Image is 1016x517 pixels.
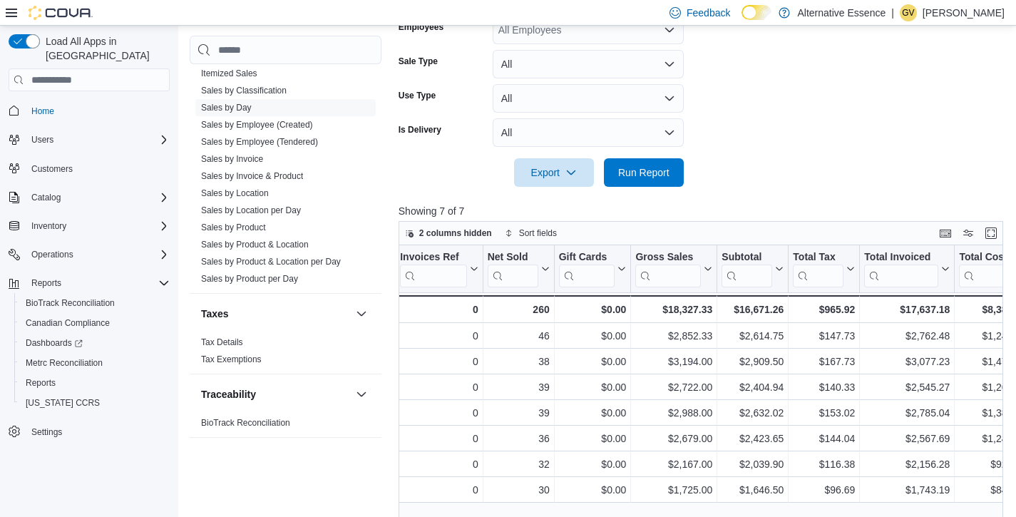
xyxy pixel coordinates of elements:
[3,188,175,208] button: Catalog
[3,130,175,150] button: Users
[493,50,684,78] button: All
[558,251,615,287] div: Gift Card Sales
[20,354,170,372] span: Metrc Reconciliation
[488,430,550,447] div: 36
[635,456,712,473] div: $2,167.00
[722,251,784,287] button: Subtotal
[793,327,855,344] div: $147.73
[26,217,170,235] span: Inventory
[29,6,93,20] img: Cova
[797,4,886,21] p: Alternative Essence
[26,217,72,235] button: Inventory
[558,251,626,287] button: Gift Cards
[26,160,170,178] span: Customers
[400,456,478,473] div: 0
[399,124,441,135] label: Is Delivery
[26,297,115,309] span: BioTrack Reconciliation
[26,101,170,119] span: Home
[20,314,116,332] a: Canadian Compliance
[31,249,73,260] span: Operations
[399,204,1010,218] p: Showing 7 of 7
[400,481,478,498] div: 0
[31,106,54,117] span: Home
[40,34,170,63] span: Load All Apps in [GEOGRAPHIC_DATA]
[201,170,303,182] span: Sales by Invoice & Product
[201,257,341,267] a: Sales by Product & Location per Day
[26,397,100,409] span: [US_STATE] CCRS
[201,418,290,428] a: BioTrack Reconciliation
[201,85,287,96] span: Sales by Classification
[9,94,170,479] nav: Complex example
[604,158,684,187] button: Run Report
[201,205,301,216] span: Sales by Location per Day
[3,216,175,236] button: Inventory
[201,417,290,429] span: BioTrack Reconciliation
[353,386,370,403] button: Traceability
[201,153,263,165] span: Sales by Invoice
[793,251,843,287] div: Total Tax
[559,456,627,473] div: $0.00
[14,313,175,333] button: Canadian Compliance
[201,136,318,148] span: Sales by Employee (Tendered)
[519,227,557,239] span: Sort fields
[26,423,170,441] span: Settings
[400,251,466,265] div: Invoices Ref
[20,394,170,411] span: Washington CCRS
[559,430,627,447] div: $0.00
[864,251,938,265] div: Total Invoiced
[523,158,585,187] span: Export
[201,274,298,284] a: Sales by Product per Day
[201,188,269,199] span: Sales by Location
[190,334,381,374] div: Taxes
[937,225,954,242] button: Keyboard shortcuts
[31,163,73,175] span: Customers
[26,424,68,441] a: Settings
[20,354,108,372] a: Metrc Reconciliation
[960,225,977,242] button: Display options
[201,337,243,347] a: Tax Details
[26,160,78,178] a: Customers
[559,327,627,344] div: $0.00
[959,251,1015,265] div: Total Cost
[201,387,350,401] button: Traceability
[487,251,549,287] button: Net Sold
[959,251,1015,287] div: Total Cost
[635,353,712,370] div: $3,194.00
[793,481,855,498] div: $96.69
[201,102,252,113] span: Sales by Day
[201,103,252,113] a: Sales by Day
[722,301,784,318] div: $16,671.26
[31,277,61,289] span: Reports
[201,205,301,215] a: Sales by Location per Day
[488,327,550,344] div: 46
[26,131,170,148] span: Users
[864,353,950,370] div: $3,077.23
[499,225,563,242] button: Sort fields
[400,251,478,287] button: Invoices Ref
[201,68,257,78] a: Itemized Sales
[26,131,59,148] button: Users
[201,68,257,79] span: Itemized Sales
[26,275,67,292] button: Reports
[201,120,313,130] a: Sales by Employee (Created)
[864,251,950,287] button: Total Invoiced
[26,357,103,369] span: Metrc Reconciliation
[20,295,170,312] span: BioTrack Reconciliation
[635,251,712,287] button: Gross Sales
[488,379,550,396] div: 39
[635,251,701,265] div: Gross Sales
[26,189,170,206] span: Catalog
[400,327,478,344] div: 0
[559,481,627,498] div: $0.00
[201,337,243,348] span: Tax Details
[722,379,784,396] div: $2,404.94
[26,275,170,292] span: Reports
[722,481,784,498] div: $1,646.50
[793,301,855,318] div: $965.92
[400,430,478,447] div: 0
[3,273,175,293] button: Reports
[26,103,60,120] a: Home
[353,305,370,322] button: Taxes
[3,158,175,179] button: Customers
[722,404,784,421] div: $2,632.02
